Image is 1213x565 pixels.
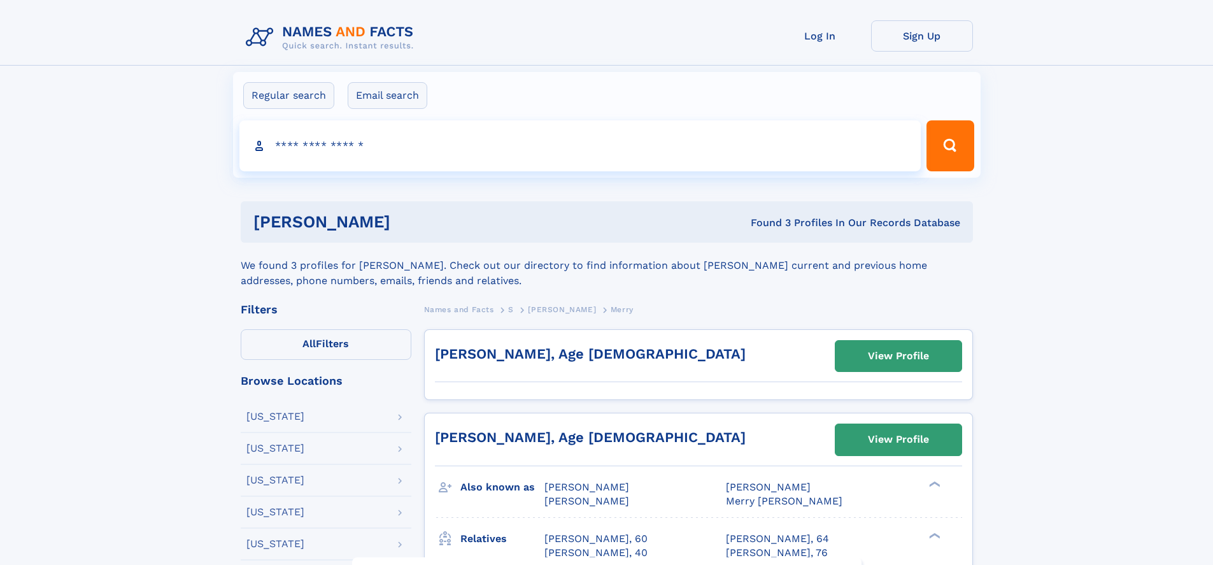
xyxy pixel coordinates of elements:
label: Regular search [243,82,334,109]
a: [PERSON_NAME], 76 [726,546,828,560]
span: Merry [PERSON_NAME] [726,495,842,507]
span: [PERSON_NAME] [544,481,629,493]
div: View Profile [868,425,929,454]
a: [PERSON_NAME], Age [DEMOGRAPHIC_DATA] [435,346,746,362]
span: [PERSON_NAME] [544,495,629,507]
div: Browse Locations [241,375,411,387]
a: View Profile [835,424,961,455]
div: [US_STATE] [246,539,304,549]
h1: [PERSON_NAME] [253,214,571,230]
a: [PERSON_NAME] [528,301,596,317]
a: S [508,301,514,317]
img: Logo Names and Facts [241,20,424,55]
div: [US_STATE] [246,475,304,485]
div: ❯ [926,480,941,488]
div: ❯ [926,531,941,540]
span: Merry [611,305,634,314]
a: Sign Up [871,20,973,52]
span: [PERSON_NAME] [528,305,596,314]
div: [US_STATE] [246,443,304,454]
a: [PERSON_NAME], 60 [544,532,648,546]
a: [PERSON_NAME], 64 [726,532,829,546]
a: Names and Facts [424,301,494,317]
label: Filters [241,329,411,360]
div: [US_STATE] [246,507,304,517]
h3: Also known as [460,476,544,498]
a: View Profile [835,341,961,371]
span: All [302,338,316,350]
a: Log In [769,20,871,52]
label: Email search [348,82,427,109]
div: Filters [241,304,411,315]
div: [US_STATE] [246,411,304,422]
input: search input [239,120,921,171]
button: Search Button [926,120,974,171]
a: [PERSON_NAME], Age [DEMOGRAPHIC_DATA] [435,429,746,445]
div: View Profile [868,341,929,371]
a: [PERSON_NAME], 40 [544,546,648,560]
span: [PERSON_NAME] [726,481,811,493]
span: S [508,305,514,314]
div: We found 3 profiles for [PERSON_NAME]. Check out our directory to find information about [PERSON_... [241,243,973,289]
h3: Relatives [460,528,544,550]
div: Found 3 Profiles In Our Records Database [571,216,960,230]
